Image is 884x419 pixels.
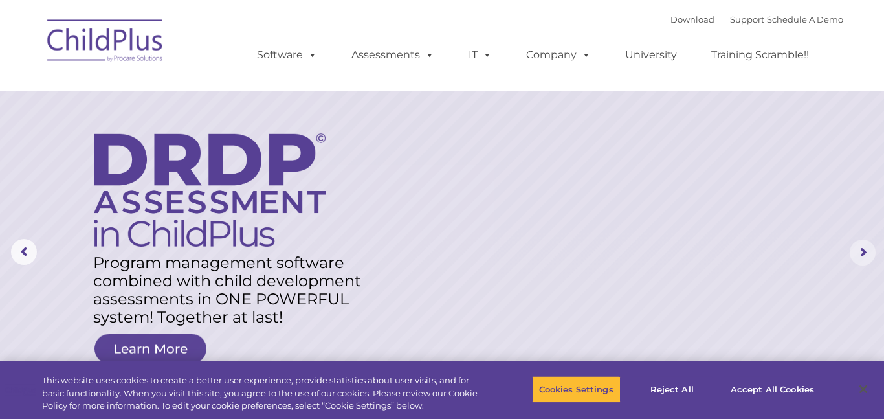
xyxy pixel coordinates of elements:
[180,139,235,148] span: Phone number
[41,10,170,75] img: ChildPlus by Procare Solutions
[730,14,764,25] a: Support
[93,254,376,326] rs-layer: Program management software combined with child development assessments in ONE POWERFUL system! T...
[180,85,219,95] span: Last name
[94,334,206,364] a: Learn More
[513,42,604,68] a: Company
[456,42,505,68] a: IT
[849,375,878,403] button: Close
[670,14,714,25] a: Download
[42,374,486,413] div: This website uses cookies to create a better user experience, provide statistics about user visit...
[724,376,821,403] button: Accept All Cookies
[94,133,326,247] img: DRDP Assessment in ChildPlus
[532,376,621,403] button: Cookies Settings
[612,42,690,68] a: University
[698,42,822,68] a: Training Scramble!!
[632,376,713,403] button: Reject All
[767,14,843,25] a: Schedule A Demo
[338,42,447,68] a: Assessments
[244,42,330,68] a: Software
[670,14,843,25] font: |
